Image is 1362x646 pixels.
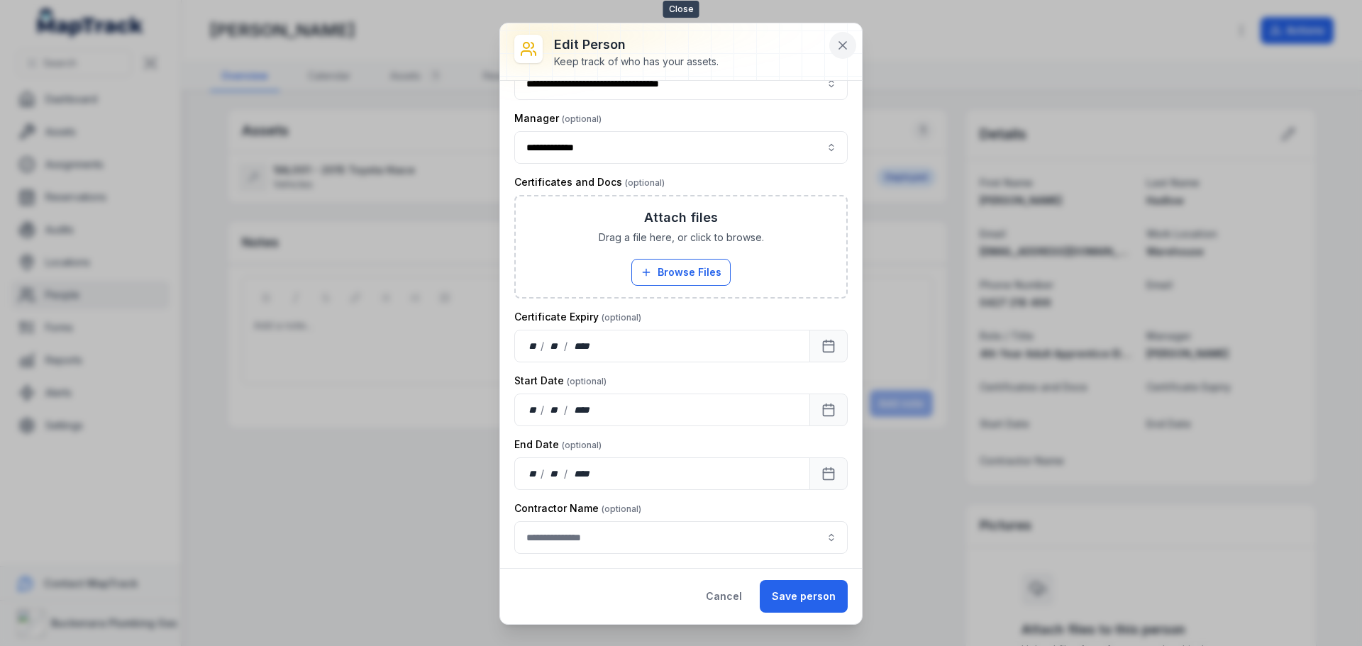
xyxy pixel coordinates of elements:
[514,67,848,100] input: person-edit:cf[fb22a54a-b0fa-4d35-9a0d-b5a115deeb7d]-label
[526,403,541,417] div: day,
[599,230,764,245] span: Drag a file here, or click to browse.
[569,403,595,417] div: year,
[514,111,602,126] label: Manager
[514,131,848,164] input: person-edit:cf[8c70859d-514b-4f0c-8566-4e3dec998c02]-label
[514,310,641,324] label: Certificate Expiry
[526,467,541,481] div: day,
[541,403,546,417] div: /
[694,580,754,613] button: Cancel
[514,374,607,388] label: Start Date
[809,394,848,426] button: Calendar
[569,467,595,481] div: year,
[564,339,569,353] div: /
[569,339,595,353] div: year,
[514,438,602,452] label: End Date
[554,55,719,69] div: Keep track of who has your assets.
[644,208,718,228] h3: Attach files
[514,501,641,516] label: Contractor Name
[514,521,848,554] input: person-edit:cf[95c9e563-da65-4679-9911-b42ac8e7f6f6]-label
[546,467,565,481] div: month,
[809,457,848,490] button: Calendar
[760,580,848,613] button: Save person
[546,403,565,417] div: month,
[663,1,699,18] span: Close
[541,339,546,353] div: /
[809,330,848,362] button: Calendar
[526,339,541,353] div: day,
[514,175,665,189] label: Certificates and Docs
[564,467,569,481] div: /
[554,35,719,55] h3: Edit person
[631,259,731,286] button: Browse Files
[546,339,565,353] div: month,
[564,403,569,417] div: /
[541,467,546,481] div: /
